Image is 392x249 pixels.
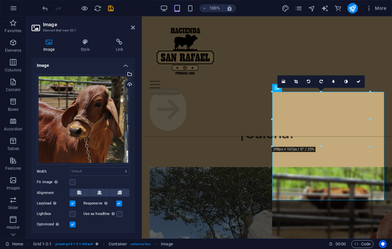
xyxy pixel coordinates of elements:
span: Click to select. Double-click to edit [109,240,127,248]
label: Lazyload [37,200,70,207]
a: Crop mode [290,75,302,88]
i: Reload page [94,5,101,12]
button: reload [94,4,101,12]
button: design [282,4,290,12]
i: Pages (Ctrl+Alt+S) [295,5,302,12]
a: Click to cancel selection. Double-click to open Pages [5,240,23,248]
h4: Image [32,58,135,69]
button: undo [41,4,49,12]
i: Publish [349,5,356,12]
i: AI Writer [321,5,329,12]
label: Width [37,170,70,173]
p: Images [7,185,20,191]
label: Fit image [37,178,70,186]
label: Lightbox [37,210,70,218]
a: Rotate right 90° [315,75,327,88]
span: Code [354,240,371,248]
button: Click here to leave preview mode and continue editing [80,4,88,12]
h2: Image [43,22,135,28]
span: Click to select. Double-click to edit [161,240,173,248]
h4: Link [104,39,135,52]
div: IMG_2883-2NEXVd68cjAQtZuCxzrHHA.jpeg [37,75,130,165]
a: Rotate left 90° [302,75,315,88]
button: publish [347,3,358,13]
button: 100% [200,4,223,12]
a: Galeria [8,72,44,114]
i: Save (Ctrl+S) [107,5,115,12]
nav: breadcrumb [33,240,173,248]
span: 00 00 [336,240,346,248]
h3: Element #ed-new-307 [43,28,122,33]
a: Select files from the file manager, stock photos, or upload file(s) [277,75,290,88]
p: Boxes [8,107,19,112]
i: On resize automatically adjust zoom level to fit chosen device. [227,5,232,11]
i: This element is a customizable preset [96,242,98,246]
p: Elements [5,48,22,53]
p: Tables [7,146,19,151]
i: Undo: Change image (Ctrl+Z) [41,5,49,12]
span: . preset-grid-1-2-1-default [54,240,93,248]
h4: Image [32,39,69,52]
h6: 100% [209,4,220,12]
span: . columns-box [130,240,151,248]
p: Content [6,87,20,92]
button: pages [295,4,303,12]
p: Favorites [5,28,21,33]
button: navigator [308,4,316,12]
p: Accordion [4,126,22,132]
span: : [340,241,341,246]
h4: Style [69,39,104,52]
button: save [107,4,115,12]
button: More [363,3,389,13]
button: Code [351,240,374,248]
button: text_generator [321,4,329,12]
span: Click to select. Double-click to edit [33,240,52,248]
label: Responsive [83,200,116,207]
h6: Session time [329,240,346,248]
a: Confirm ( ⌘ ⏎ ) [352,75,365,88]
label: Optimized [37,220,70,228]
a: Greyscale [340,75,352,88]
label: Use as headline [83,210,117,218]
button: Usercentrics [379,240,387,248]
p: Slider [8,205,18,210]
i: Commerce [334,5,342,12]
a: Blur [327,75,340,88]
button: commerce [334,4,342,12]
i: Design (Ctrl+Alt+Y) [282,5,289,12]
p: Header [7,225,20,230]
p: Columns [5,67,21,73]
label: Alignment [37,189,70,197]
p: Features [5,166,21,171]
span: More [366,5,386,11]
i: Navigator [308,5,316,12]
